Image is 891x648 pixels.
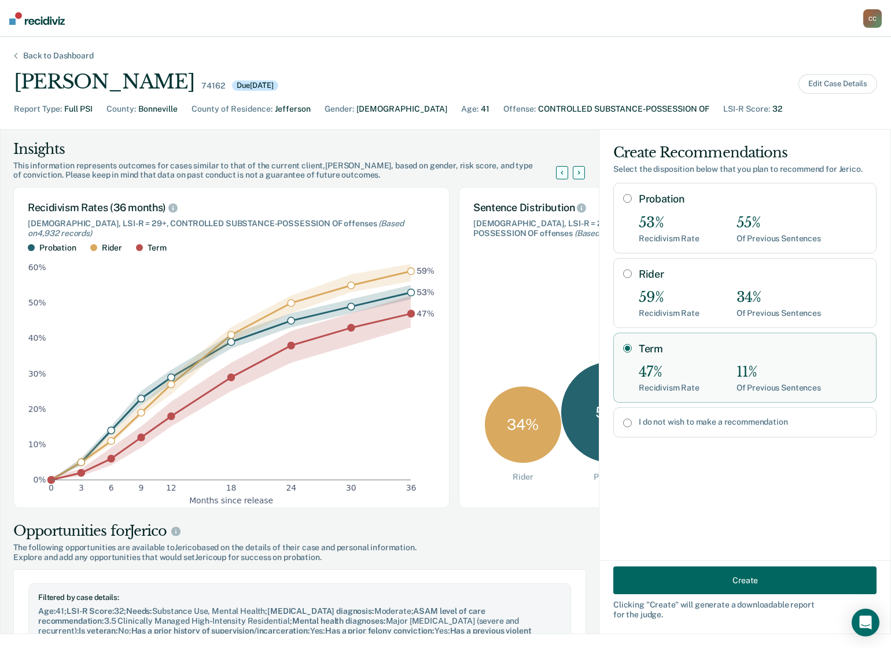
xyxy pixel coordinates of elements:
div: County of Residence : [192,103,273,115]
span: (Based on 6,049 records ) [575,229,666,238]
text: 18 [226,484,237,493]
text: 20% [28,404,46,414]
div: 11% [737,364,821,381]
div: Full PSI [64,103,93,115]
div: Clicking " Create " will generate a downloadable report for the judge. [613,600,877,620]
text: 40% [28,334,46,343]
span: Explore and add any opportunities that would set Jerico up for success on probation. [13,553,586,562]
div: Term [148,243,166,253]
span: ASAM level of care recommendation : [38,606,485,625]
text: 30 [346,484,356,493]
button: Create [613,566,877,594]
div: Jefferson [275,103,311,115]
span: Has a prior history of supervision/incarceration : [131,626,310,635]
div: LSI-R Score : [723,103,770,115]
div: CONTROLLED SUBSTANCE-POSSESSION OF [538,103,709,115]
span: Is veteran : [79,626,117,635]
div: This information represents outcomes for cases similar to that of the current client, [PERSON_NAM... [13,161,570,181]
text: 47% [417,309,435,318]
div: Report Type : [14,103,62,115]
span: (Based on 4,932 records ) [28,219,403,238]
text: 0% [34,475,46,484]
div: Of Previous Sentences [737,383,821,393]
div: Recidivism Rates (36 months) [28,201,435,214]
div: [PERSON_NAME] [14,70,194,94]
div: [DEMOGRAPHIC_DATA], LSI-R = 29+, CONTROLLED SUBSTANCE-POSSESSION OF offenses [473,219,723,238]
div: Filtered by case details: [38,593,561,602]
text: 12 [166,484,176,493]
div: Open Intercom Messenger [852,609,879,636]
label: I do not wish to make a recommendation [639,417,867,427]
span: Mental health diagnoses : [292,616,386,625]
label: Probation [639,193,867,205]
div: Sentence Distribution [473,201,723,214]
div: Create Recommendations [613,143,877,162]
label: Term [639,343,867,355]
text: 24 [286,484,296,493]
div: Rider [513,472,533,482]
text: 53% [417,288,435,297]
div: Rider [102,243,122,253]
g: x-axis label [189,496,273,505]
text: 0 [49,484,54,493]
div: 55 % [561,362,663,463]
span: [MEDICAL_DATA] diagnosis : [267,606,374,616]
div: Of Previous Sentences [737,234,821,244]
div: Probation [39,243,76,253]
text: 36 [406,484,417,493]
text: 3 [79,484,84,493]
div: Offense : [503,103,536,115]
g: text [417,267,435,318]
div: Opportunities for Jerico [13,522,586,540]
div: 34% [737,289,821,306]
div: 41 [481,103,489,115]
text: 60% [28,263,46,273]
button: Edit Case Details [798,74,877,94]
div: Gender : [325,103,354,115]
text: 9 [139,484,144,493]
div: 34 % [485,386,561,463]
button: CC [863,9,882,28]
img: Recidiviz [9,12,65,25]
text: 50% [28,299,46,308]
text: Months since release [189,496,273,505]
div: 53% [639,215,699,231]
div: Insights [13,140,570,159]
div: [DEMOGRAPHIC_DATA], LSI-R = 29+, CONTROLLED SUBSTANCE-POSSESSION OF offenses [28,219,435,238]
span: Has a prior felony conviction : [325,626,435,635]
div: Recidivism Rate [639,308,699,318]
div: Back to Dashboard [9,51,108,61]
div: 32 [772,103,782,115]
div: County : [106,103,136,115]
span: LSI-R Score : [67,606,114,616]
div: Of Previous Sentences [737,308,821,318]
div: 59% [639,289,699,306]
span: Age : [38,606,56,616]
div: Bonneville [138,103,178,115]
div: 47% [639,364,699,381]
span: Needs : [126,606,152,616]
div: Age : [461,103,478,115]
div: [DEMOGRAPHIC_DATA] [356,103,447,115]
text: 30% [28,369,46,378]
div: Recidivism Rate [639,383,699,393]
g: area [51,264,411,480]
div: 74162 [201,81,224,91]
g: dot [48,268,415,484]
div: Recidivism Rate [639,234,699,244]
div: Select the disposition below that you plan to recommend for Jerico . [613,164,877,174]
div: 55% [737,215,821,231]
text: 59% [417,267,435,276]
g: x-axis tick label [49,484,416,493]
div: C C [863,9,882,28]
div: Probation [594,472,631,482]
label: Rider [639,268,867,281]
g: y-axis tick label [28,263,46,485]
text: 6 [109,484,114,493]
div: Due [DATE] [232,80,278,91]
span: The following opportunities are available to Jerico based on the details of their case and person... [13,543,586,553]
text: 10% [28,440,46,449]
